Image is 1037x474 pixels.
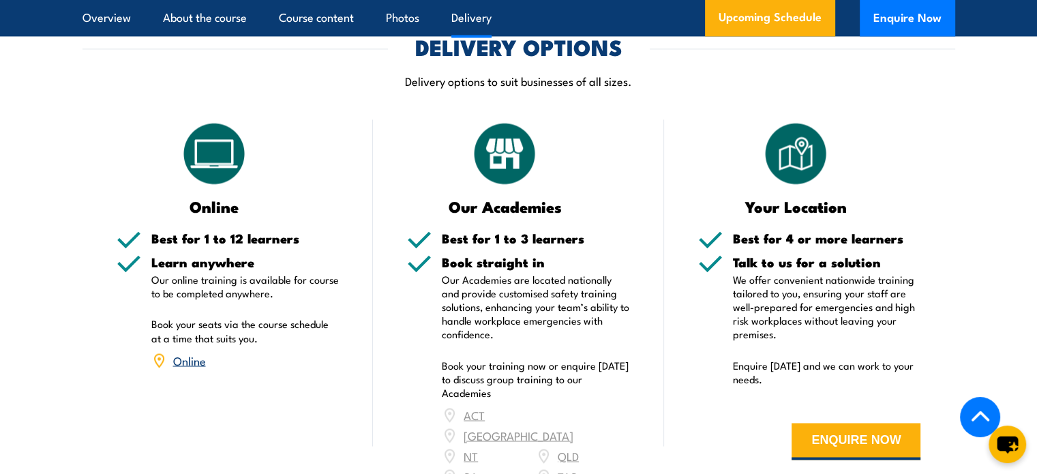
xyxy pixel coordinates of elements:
[792,423,920,460] button: ENQUIRE NOW
[733,256,921,269] h5: Talk to us for a solution
[151,317,340,344] p: Book your seats via the course schedule at a time that suits you.
[989,426,1026,463] button: chat-button
[442,273,630,341] p: Our Academies are located nationally and provide customised safety training solutions, enhancing ...
[82,73,955,89] p: Delivery options to suit businesses of all sizes.
[442,358,630,399] p: Book your training now or enquire [DATE] to discuss group training to our Academies
[151,273,340,300] p: Our online training is available for course to be completed anywhere.
[442,256,630,269] h5: Book straight in
[407,198,603,214] h3: Our Academies
[415,37,622,56] h2: DELIVERY OPTIONS
[151,232,340,245] h5: Best for 1 to 12 learners
[442,232,630,245] h5: Best for 1 to 3 learners
[173,351,206,368] a: Online
[698,198,894,214] h3: Your Location
[733,232,921,245] h5: Best for 4 or more learners
[733,358,921,385] p: Enquire [DATE] and we can work to your needs.
[733,273,921,341] p: We offer convenient nationwide training tailored to you, ensuring your staff are well-prepared fo...
[117,198,312,214] h3: Online
[151,256,340,269] h5: Learn anywhere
